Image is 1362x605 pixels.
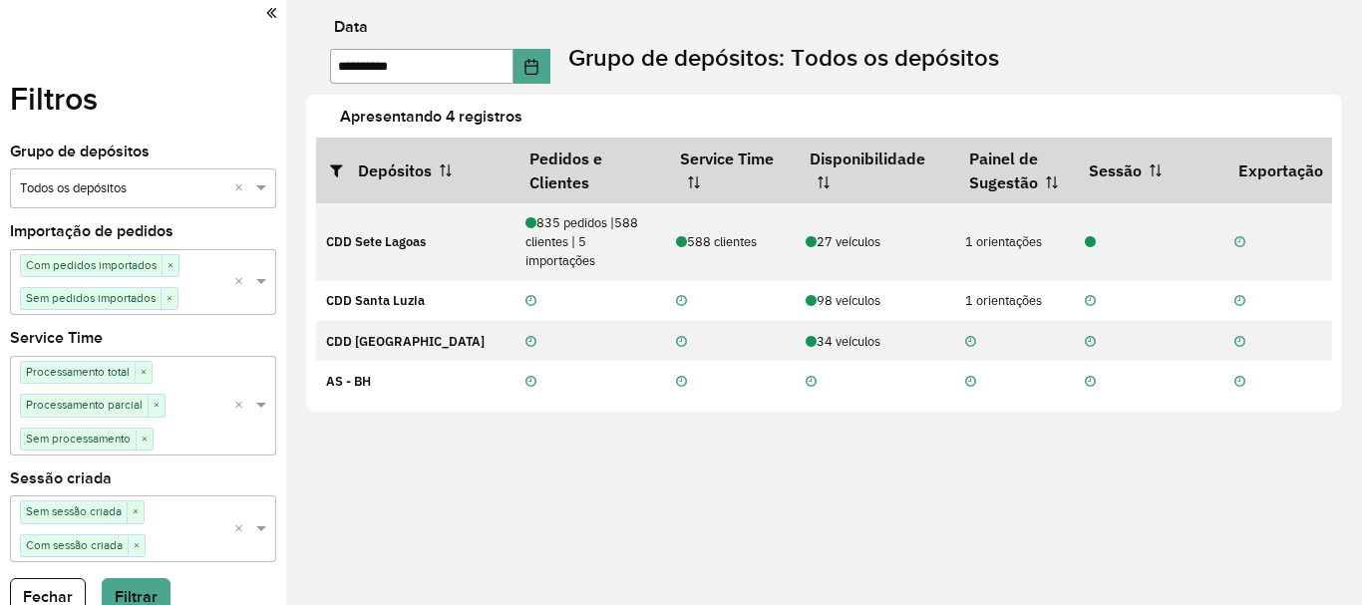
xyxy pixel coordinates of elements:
i: Não realizada [525,376,536,389]
i: Não realizada [525,336,536,349]
strong: CDD [GEOGRAPHIC_DATA] [326,333,485,350]
span: Clear all [234,519,251,540]
i: Não realizada [965,336,976,349]
label: Filtros [10,75,98,123]
span: × [136,430,153,450]
span: 588 clientes [676,233,757,250]
th: Depósitos [316,138,515,203]
label: Grupo de depósitos [10,140,150,163]
th: Service Time [666,138,796,203]
div: 835 pedidos | 588 clientes | 5 importações [525,213,655,271]
span: × [161,289,177,309]
button: Choose Date [513,49,551,84]
span: Clear all [234,396,251,417]
i: Não realizada [806,376,817,389]
th: Disponibilidade [796,138,955,203]
div: 34 veículos [806,332,944,351]
div: 1 orientações [965,291,1064,310]
i: Não realizada [1085,376,1096,389]
span: Sem sessão criada [21,501,127,521]
th: Pedidos e Clientes [515,138,666,203]
i: Não realizada [1234,236,1245,249]
span: Sem pedidos importados [21,288,161,308]
strong: AS - BH [326,373,371,390]
i: 1281538 - 835 pedidos [1085,236,1096,249]
i: Não realizada [525,295,536,308]
strong: CDD Santa Luzia [326,292,425,309]
i: Não realizada [676,295,687,308]
i: Não realizada [965,376,976,389]
span: Sem processamento [21,429,136,449]
th: Painel de Sugestão [955,138,1075,203]
span: × [128,536,145,556]
th: Sessão [1075,138,1224,203]
span: Com pedidos importados [21,255,162,275]
label: Importação de pedidos [10,219,173,243]
div: 98 veículos [806,291,944,310]
span: × [162,256,178,276]
i: Não realizada [676,376,687,389]
label: Data [334,15,368,39]
i: Não realizada [1234,376,1245,389]
div: 1 orientações [965,232,1064,251]
span: Clear all [234,178,251,199]
i: Abrir/fechar filtros [330,162,358,178]
i: Não realizada [1234,336,1245,349]
i: Não realizada [1085,336,1096,349]
span: × [135,363,152,383]
label: Sessão criada [10,466,112,490]
div: 27 veículos [806,232,944,251]
span: Processamento parcial [21,395,148,415]
label: Grupo de depósitos: Todos os depósitos [568,40,999,76]
label: Service Time [10,326,103,350]
span: Com sessão criada [21,535,128,555]
i: Não realizada [1234,295,1245,308]
strong: CDD Sete Lagoas [326,233,426,250]
span: Processamento total [21,362,135,382]
span: × [148,396,165,416]
span: Clear all [234,272,251,293]
i: Não realizada [1085,295,1096,308]
i: Não realizada [676,336,687,349]
span: × [127,502,144,522]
